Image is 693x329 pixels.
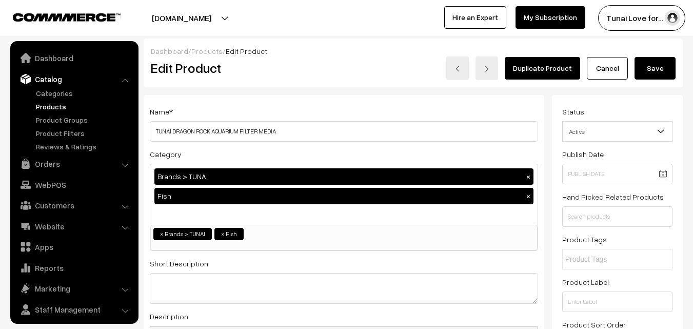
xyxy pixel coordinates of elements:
button: × [524,172,533,181]
img: left-arrow.png [454,66,461,72]
label: Short Description [150,258,208,269]
img: right-arrow.png [484,66,490,72]
span: Active [563,123,672,141]
input: Publish Date [562,164,672,184]
a: Staff Management [13,300,135,319]
span: Edit Product [226,47,267,55]
a: Products [191,47,223,55]
li: Brands > TUNAI [153,228,212,240]
a: Categories [33,88,135,99]
label: Product Label [562,277,609,287]
button: × [524,191,533,201]
img: COMMMERCE [13,13,121,21]
label: Name [150,106,173,117]
a: Cancel [587,57,628,80]
label: Status [562,106,584,117]
img: user [665,10,680,26]
h2: Edit Product [151,60,361,76]
a: Apps [13,238,135,256]
span: × [221,229,225,239]
a: WebPOS [13,176,135,194]
button: [DOMAIN_NAME] [116,5,247,31]
a: Dashboard [13,49,135,67]
a: Products [33,101,135,112]
input: Enter Label [562,292,672,312]
label: Product Tags [562,234,607,245]
button: Tunai Love for… [598,5,685,31]
div: Brands > TUNAI [154,168,533,185]
a: Reports [13,259,135,277]
a: Customers [13,196,135,215]
input: Name [150,121,538,142]
div: / / [151,46,676,56]
a: Product Groups [33,114,135,125]
label: Category [150,149,182,160]
a: Dashboard [151,47,188,55]
label: Description [150,311,188,322]
a: Orders [13,154,135,173]
a: Marketing [13,279,135,298]
span: Active [562,121,672,142]
button: Save [635,57,676,80]
a: Duplicate Product [505,57,580,80]
input: Search products [562,206,672,227]
input: Product Tags [565,254,655,265]
a: COMMMERCE [13,10,103,23]
li: Fish [214,228,244,240]
a: Reviews & Ratings [33,141,135,152]
a: Hire an Expert [444,6,506,29]
a: Website [13,217,135,236]
span: × [160,229,164,239]
a: My Subscription [516,6,585,29]
a: Catalog [13,70,135,88]
div: Fish [154,188,533,204]
label: Hand Picked Related Products [562,191,664,202]
label: Publish Date [562,149,604,160]
a: Product Filters [33,128,135,139]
